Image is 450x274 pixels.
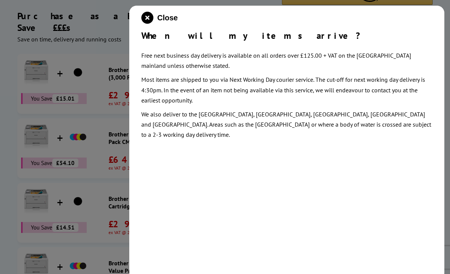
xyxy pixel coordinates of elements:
p: Free next business day delivery is available on all orders over £125.00 + VAT on the [GEOGRAPHIC_... [141,51,432,71]
div: When will my items arrive? [141,30,432,41]
button: close modal [141,12,178,24]
p: We also deliver to the [GEOGRAPHIC_DATA], [GEOGRAPHIC_DATA], [GEOGRAPHIC_DATA], [GEOGRAPHIC_DATA]... [141,109,432,140]
span: Close [157,14,178,22]
p: Most items are shipped to you via Next Working Day courier service. The cut-off for next working ... [141,75,432,106]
